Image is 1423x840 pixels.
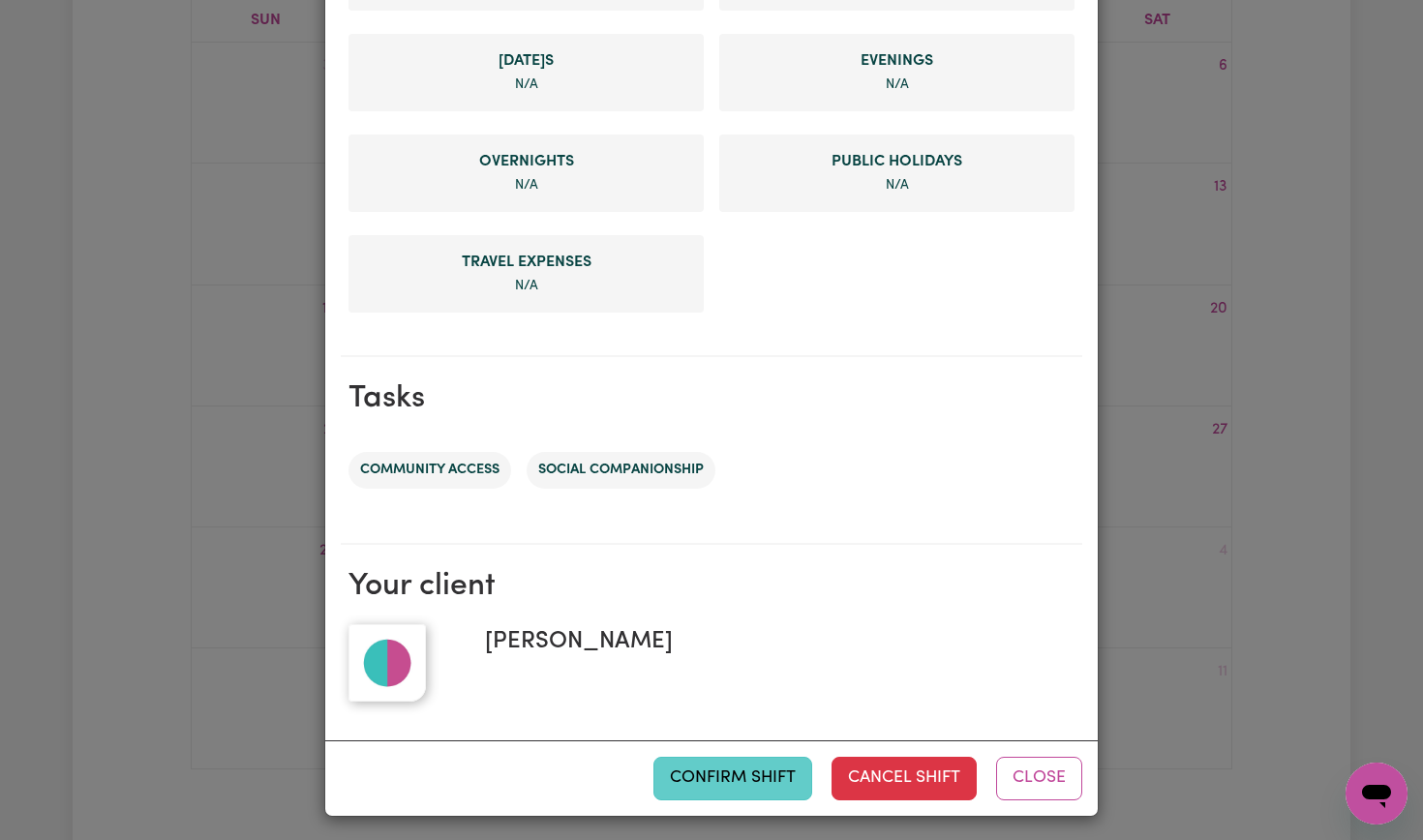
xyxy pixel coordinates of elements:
li: Community access [348,452,511,489]
span: Sunday rate [364,49,688,73]
span: Evening rate [735,49,1059,73]
button: Confirm Shift [653,757,812,799]
span: Public Holiday rate [735,150,1059,173]
img: default_profile_pic.99ad5853.jpg [348,624,426,702]
span: not specified [515,280,538,292]
button: Cancel Shift [832,757,977,799]
span: not specified [886,179,909,192]
span: [PERSON_NAME] [469,624,673,659]
li: Social companionship [527,452,715,489]
span: not specified [515,78,538,91]
span: not specified [515,179,538,192]
span: Overnight rate [364,150,688,173]
h2: Your client [348,568,1075,605]
span: not specified [886,78,909,91]
h2: Tasks [348,380,1075,417]
span: Travel Expense rate [364,251,688,274]
button: Close [996,757,1082,799]
iframe: Button to launch messaging window [1346,763,1408,825]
